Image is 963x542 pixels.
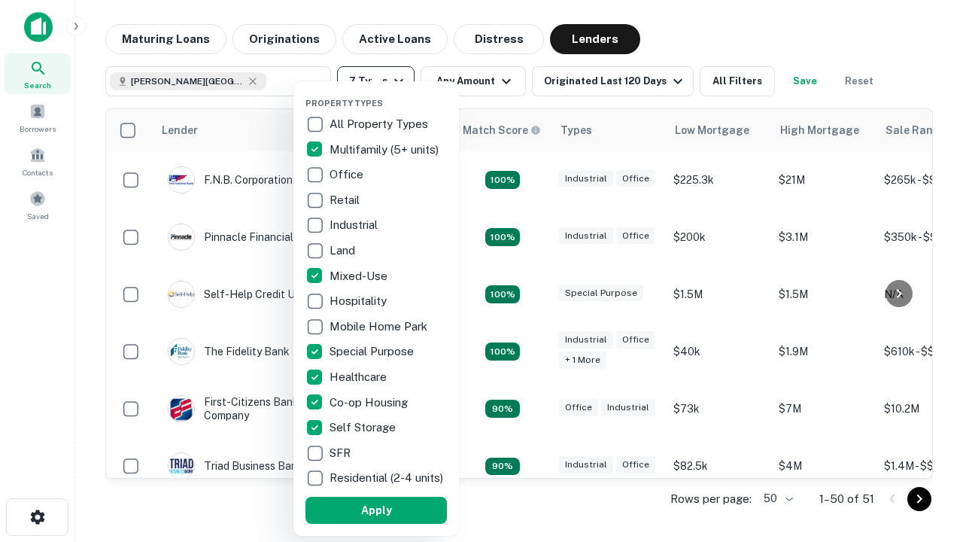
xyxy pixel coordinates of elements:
p: Industrial [330,216,381,234]
p: Hospitality [330,292,390,310]
span: Property Types [305,99,383,108]
p: Self Storage [330,419,399,437]
p: SFR [330,444,354,462]
button: Apply [305,497,447,524]
p: Special Purpose [330,343,417,361]
p: All Property Types [330,115,431,133]
p: Mobile Home Park [330,318,430,336]
p: Multifamily (5+ units) [330,141,442,159]
p: Office [330,166,366,184]
iframe: Chat Widget [888,422,963,494]
p: Retail [330,191,363,209]
p: Land [330,242,358,260]
p: Residential (2-4 units) [330,469,446,487]
p: Healthcare [330,368,390,386]
p: Mixed-Use [330,267,390,285]
p: Co-op Housing [330,394,411,412]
